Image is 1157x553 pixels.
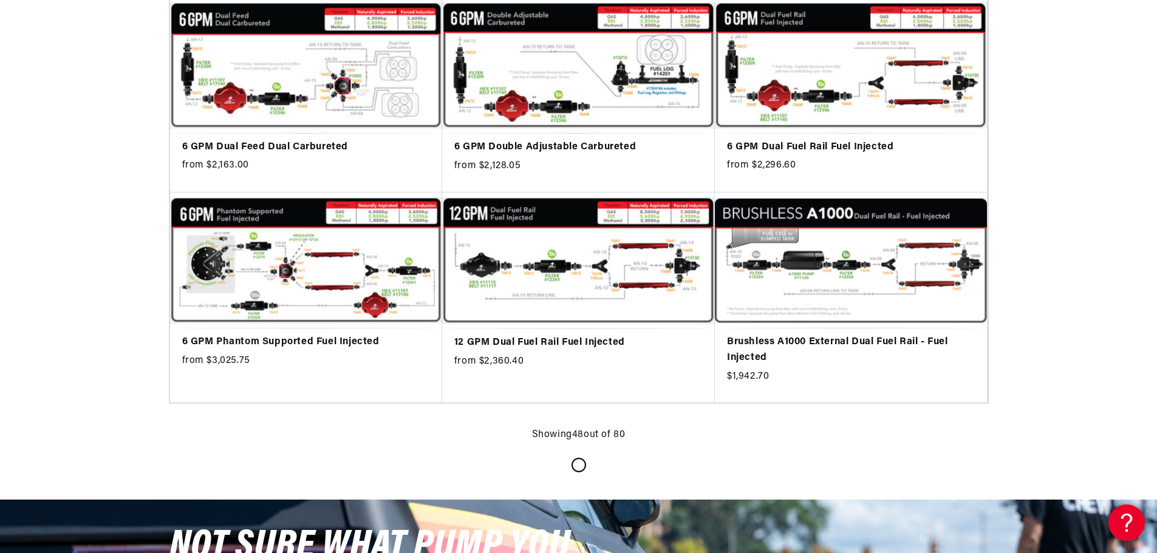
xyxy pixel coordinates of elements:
[727,334,975,365] a: Brushless A1000 External Dual Fuel Rail - Fuel Injected
[182,334,430,350] a: 6 GPM Phantom Supported Fuel Injected
[532,427,626,443] p: Showing out of 80
[727,140,975,155] a: 6 GPM Dual Fuel Rail Fuel Injected
[454,335,703,351] a: 12 GPM Dual Fuel Rail Fuel Injected
[454,140,703,155] a: 6 GPM Double Adjustable Carbureted
[572,430,584,439] span: 48
[182,140,430,155] a: 6 GPM Dual Feed Dual Carbureted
